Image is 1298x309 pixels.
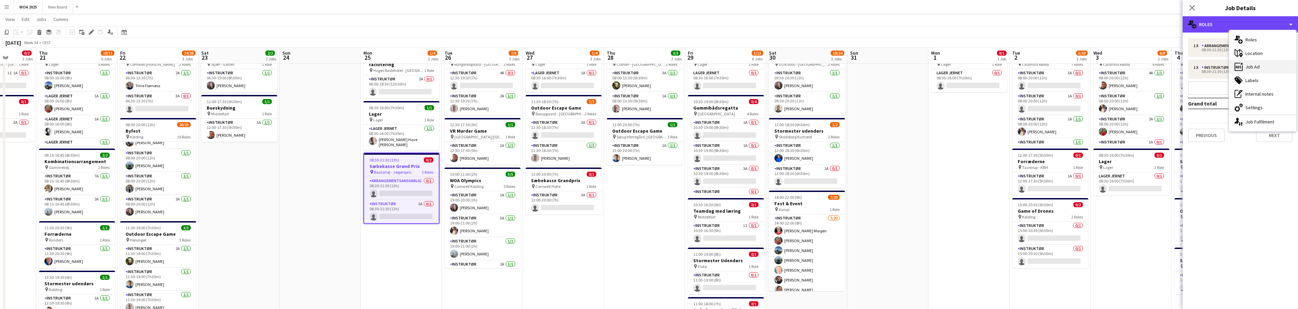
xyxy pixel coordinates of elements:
[688,45,764,92] app-job-card: 08:30-16:00 (7h30m)0/1Lager Lager1 RoleLager Jernet0/108:30-16:00 (7h30m)
[504,62,515,67] span: 2 Roles
[830,207,840,212] span: 1 Role
[424,117,434,122] span: 1 Role
[526,177,602,184] h3: Sæbekasse Grandprix
[1012,115,1088,138] app-card-role: Instruktør1A1/108:00-20:00 (12h)[PERSON_NAME]
[363,125,439,150] app-card-role: Lager Jernet1/108:30-16:00 (7h30m)[PERSON_NAME] Have [PERSON_NAME]
[454,134,505,139] span: [GEOGRAPHIC_DATA]/[GEOGRAPHIC_DATA]
[1174,158,1250,165] h3: Stormester Udendørs
[424,157,433,162] span: 0/2
[51,15,71,24] a: Comms
[1229,74,1296,87] div: Labels
[1018,202,1053,207] span: 15:00-20:30 (5h30m)
[450,172,477,177] span: 19:00-21:00 (2h)
[445,142,521,165] app-card-role: Instruktør1A1/112:30-17:30 (5h)[PERSON_NAME]
[688,198,764,245] div: 10:30-16:30 (6h)0/1Teamdag med læring Middelfart1 RoleInstruktør1I0/110:30-16:30 (6h)
[607,118,683,165] app-job-card: 13:00-20:00 (7h)1/1Outdoor Escape Game Sørup Herregård, [GEOGRAPHIC_DATA]1 RoleInstruktør1A1/113:...
[1256,129,1293,142] button: Next
[1012,245,1088,268] app-card-role: Instruktør0/115:00-20:30 (5h30m)
[1093,149,1169,195] div: 08:30-16:00 (7h30m)0/1Lager Lager1 RoleLager Jernet0/108:30-16:00 (7h30m)
[363,111,439,117] h3: Lager
[688,165,764,188] app-card-role: Instruktør3A0/110:30-19:00 (8h30m)
[749,252,758,257] span: 0/1
[1071,62,1083,67] span: 7 Roles
[693,202,721,207] span: 10:30-16:30 (6h)
[1154,153,1164,158] span: 0/1
[688,222,764,245] app-card-role: Instruktør1I0/110:30-16:30 (6h)
[1174,149,1250,195] app-job-card: 11:00-19:00 (8h)0/1Stormester Udendørs [GEOGRAPHIC_DATA]1 RoleInstruktør3A0/111:00-19:00 (8h)
[1229,33,1296,46] div: Roles
[19,62,29,67] span: 1 Role
[688,95,764,195] div: 10:30-19:00 (8h30m)0/4Gummibådsregatta [GEOGRAPHIC_DATA]4 RolesInstruktør1A0/110:30-19:00 (8h30m)...
[617,62,666,67] span: Clarion - [GEOGRAPHIC_DATA]
[931,69,1007,92] app-card-role: Lager Jernet0/108:30-16:00 (7h30m)
[749,62,758,67] span: 1 Role
[34,15,49,24] a: Jobs
[1093,115,1169,138] app-card-role: Instruktør2A1/108:00-20:00 (12h)[PERSON_NAME]
[39,92,115,115] app-card-role: Lager Jernet1A1/108:00-16:00 (8h)[PERSON_NAME]
[1012,138,1088,161] app-card-role: Instruktør1/108:00-20:00 (12h)
[363,153,439,224] app-job-card: 08:30-21:30 (13h)0/2Sæbekasse Grand Prix Bautahøj - Jægerspris2 RolesArrangementsansvarlig0/108:3...
[120,69,196,92] app-card-role: Instruktør2A1/106:30-13:30 (7h)Trine Flørnæss
[941,62,951,67] span: Lager
[585,111,596,116] span: 2 Roles
[130,62,175,67] span: Comwell [PERSON_NAME]
[120,118,196,218] div: 08:00-20:00 (12h)20/23Byfest Kolding16 Roles Instruktør1/108:00-20:00 (12h)[PERSON_NAME]Instruktø...
[769,128,845,134] h3: Stormester udendørs
[1012,222,1088,245] app-card-role: Instruktør0/115:00-20:30 (5h30m)
[769,45,845,115] app-job-card: 09:30-20:30 (11h)2/2Kombinations arrangement DOK5000 - [GEOGRAPHIC_DATA]2 RolesInstruktør1/109:30...
[526,95,602,165] div: 11:30-18:30 (7h)1/2Outdoor Escape Game Borupgaard - [GEOGRAPHIC_DATA]2 RolesInstruktør3A0/111:30-...
[1154,165,1164,170] span: 1 Role
[607,45,683,115] app-job-card: 08:00-13:30 (5h30m)2/2Optimizer Clarion - [GEOGRAPHIC_DATA]2 RolesInstruktør3A1/108:00-13:30 (5h3...
[1174,45,1250,146] app-job-card: 08:00-20:00 (12h)5/8Fest og Event Lalandia Rødby8 RolesInstruktør2A0/108:00-20:00 (12h) Instruktø...
[130,237,146,243] span: Helsingør
[373,117,383,122] span: Lager
[1188,129,1225,142] button: Previous
[19,99,29,104] span: 0/1
[207,99,242,104] span: 12:00-17:30 (5h30m)
[39,45,115,146] app-job-card: 08:00-16:00 (8h)4/5opsætning lager pakning Lager5 RolesInstruktør1/108:00-16:00 (8h)[PERSON_NAME]...
[688,188,764,211] app-card-role: Instruktør0/110:30-19:00 (8h30m)
[130,134,143,139] span: Kolding
[39,221,115,268] app-job-card: 11:30-20:30 (9h)1/1Forræderne Randers1 RoleInstruktør1/111:30-20:30 (9h)[PERSON_NAME]
[450,122,477,127] span: 12:30-17:30 (5h)
[769,118,845,188] div: 12:00-18:30 (6h30m)1/2Stormester udendørs Skodsborg Kurhotel2 RolesInstruktør1/112:00-18:30 (6h30...
[1229,60,1296,74] div: Job Ad
[363,45,439,98] app-job-card: 06:00-18:30 (12h30m)0/1Kommunikaos med facilitering Hages Badehotel - [GEOGRAPHIC_DATA]1 RoleInst...
[364,177,439,200] app-card-role: Arrangementsansvarlig0/108:30-21:30 (13h)
[44,225,72,230] span: 11:30-20:30 (9h)
[120,195,196,218] app-card-role: Instruktør2A1/108:00-20:00 (12h)[PERSON_NAME]
[1099,153,1134,158] span: 08:30-16:00 (7h30m)
[668,122,677,127] span: 1/1
[445,92,521,115] app-card-role: Instruktør2A1/112:30-19:30 (7h)[PERSON_NAME]
[39,172,115,195] app-card-role: Instruktør7A1/108:15-16:45 (8h30m)[PERSON_NAME]
[607,92,683,115] app-card-role: Instruktør1A1/108:00-13:30 (5h30m)[PERSON_NAME]
[445,118,521,165] app-job-card: 12:30-17:30 (5h)1/1VR Murder Game [GEOGRAPHIC_DATA]/[GEOGRAPHIC_DATA]1 RoleInstruktør1A1/112:30-1...
[454,184,484,189] span: Comwell Kolding
[1174,69,1250,92] app-card-role: Instruktør2A0/108:00-20:00 (12h)
[19,111,29,116] span: 1 Role
[688,248,764,294] app-job-card: 11:00-19:00 (8h)0/1Stormester Udendørs Flatø1 RoleInstruktør0/111:00-19:00 (8h)
[1229,101,1296,114] div: Settings
[98,165,110,170] span: 2 Roles
[526,168,602,214] app-job-card: 13:00-20:00 (7h)0/1Sæbekasse Grandprix Comwell Holte1 RoleInstruktør3A0/113:00-20:00 (7h)
[1174,271,1250,294] app-card-role: Instruktør0/114:00-20:00 (6h)
[39,149,115,218] div: 08:15-16:45 (8h30m)2/2Kombinationsarrangement Gammelrøj2 RolesInstruktør7A1/108:15-16:45 (8h30m)[...
[39,195,115,218] app-card-role: Instruktør2A1/108:15-16:45 (8h30m)[PERSON_NAME]
[262,111,272,116] span: 1 Role
[769,92,845,115] app-card-role: Instruktør1/109:30-20:30 (11h)[PERSON_NAME]
[506,122,515,127] span: 1/1
[201,45,277,92] div: 06:30-15:00 (8h30m)1/1Stormester Udendørs Stjær - Galten1 RoleInstruktør1/106:30-15:00 (8h30m)[PE...
[14,0,43,14] button: WOA 2025
[120,45,196,115] app-job-card: 06:30-13:30 (7h)1/2Murder Investigation Comwell [PERSON_NAME]2 RolesInstruktør2A1/106:30-13:30 (7...
[44,275,72,280] span: 13:30-19:30 (6h)
[36,16,46,22] span: Jobs
[1174,172,1250,195] app-card-role: Instruktør3A0/111:00-19:00 (8h)
[693,301,721,306] span: 11:00-18:00 (7h)
[749,264,758,269] span: 1 Role
[1012,198,1088,268] div: 15:00-20:30 (5h30m)0/2Game of Drones Kolding2 RolesInstruktør0/115:00-20:30 (5h30m) Instruktør0/1...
